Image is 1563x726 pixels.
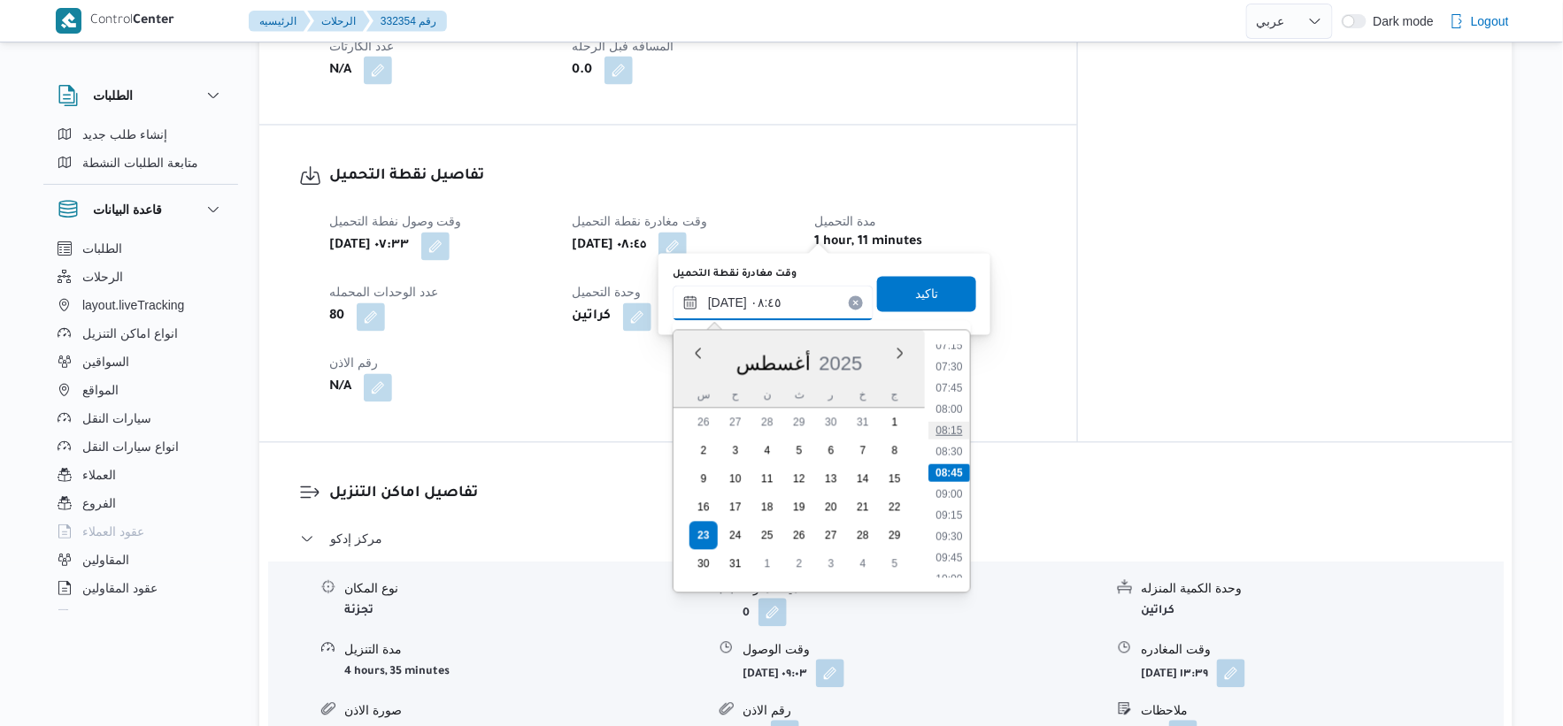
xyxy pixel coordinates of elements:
span: انواع سيارات النقل [82,436,179,457]
div: day-22 [881,493,909,522]
div: س [689,383,718,408]
div: Button. Open the month selector. أغسطس is currently selected. [735,352,811,376]
span: العملاء [82,464,116,485]
label: وقت مغادرة نقطة التحميل [673,268,797,282]
div: قاعدة البيانات [43,234,238,617]
span: تاكيد [915,284,938,305]
b: 80 [329,307,344,328]
button: متابعة الطلبات النشطة [50,149,231,177]
button: الطلبات [50,234,231,263]
button: انواع سيارات النقل [50,432,231,461]
span: رقم الاذن [329,356,378,371]
li: 09:45 [928,549,969,567]
div: ملاحظات [1141,702,1502,721]
div: day-14 [849,465,877,493]
b: N/A [329,60,351,81]
span: الرحلات [82,266,123,287]
span: وقت مغادرة نقطة التحميل [572,215,707,229]
div: day-18 [753,493,781,522]
div: day-20 [817,493,845,522]
span: عقود المقاولين [82,577,158,599]
span: layout.liveTracking [82,294,184,316]
button: المواقع [50,376,231,404]
span: الطلبات [82,238,122,259]
button: Next month [893,347,907,361]
b: 0 [743,608,750,621]
div: ح [721,383,750,408]
div: day-29 [785,409,813,437]
div: day-30 [817,409,845,437]
b: N/A [329,378,351,399]
button: 332354 رقم [366,11,447,32]
b: [DATE] ٠٧:٣٣ [329,236,409,257]
button: عقود المقاولين [50,574,231,602]
div: ج [881,383,909,408]
button: الرئيسيه [249,11,311,32]
div: day-3 [721,437,750,465]
div: day-12 [785,465,813,493]
div: day-13 [817,465,845,493]
div: day-2 [689,437,718,465]
div: ن [753,383,781,408]
b: كراتين [572,307,611,328]
li: 08:30 [928,443,969,461]
div: day-28 [753,409,781,437]
div: day-31 [721,550,750,578]
li: 07:30 [928,358,969,376]
div: وقت المغادره [1141,641,1502,660]
div: day-3 [817,550,845,578]
div: day-27 [721,409,750,437]
div: day-24 [721,522,750,550]
span: Logout [1471,11,1509,32]
li: 09:00 [928,485,969,503]
span: متابعة الطلبات النشطة [82,152,198,173]
button: إنشاء طلب جديد [50,120,231,149]
div: day-26 [785,522,813,550]
h3: الطلبات [93,85,133,106]
div: month-٢٠٢٥-٠٨ [688,409,911,578]
span: المقاولين [82,549,129,570]
div: day-5 [881,550,909,578]
div: مدة التنزيل [344,641,705,660]
div: day-10 [721,465,750,493]
span: سيارات النقل [82,408,151,429]
button: Logout [1443,4,1516,39]
div: day-28 [849,522,877,550]
button: السواقين [50,348,231,376]
button: عقود العملاء [50,517,231,546]
b: [DATE] ١٣:٣٩ [1141,669,1208,682]
div: Button. Open the year selector. 2025 is currently selected. [818,352,863,376]
button: سيارات النقل [50,404,231,432]
button: انواع اماكن التنزيل [50,319,231,348]
span: عدد الوحدات المحمله [329,286,438,300]
h3: تفاصيل نقطة التحميل [329,165,1037,189]
div: وحدة الكمية المنزله [1141,580,1502,599]
div: day-26 [689,409,718,437]
b: [DATE] ٠٨:٤٥ [572,236,646,257]
div: نوع المكان [344,580,705,599]
div: ث [785,383,813,408]
span: وقت وصول نفطة التحميل [329,215,462,229]
span: مركز إدكو [330,529,382,550]
span: Dark mode [1367,14,1434,28]
div: وقت الوصول [743,641,1104,660]
div: day-30 [689,550,718,578]
div: day-16 [689,493,718,522]
b: [DATE] ٠٩:٠٣ [743,669,807,682]
div: day-7 [849,437,877,465]
div: خ [849,383,877,408]
button: مركز إدكو [300,529,1473,550]
b: Center [133,14,174,28]
li: 07:15 [928,337,969,355]
b: كراتين [1141,606,1174,618]
span: عقود العملاء [82,521,144,542]
span: انواع اماكن التنزيل [82,323,178,344]
span: اجهزة التليفون [82,606,156,627]
b: 0.0 [572,60,592,81]
input: Press the down key to enter a popover containing a calendar. Press the escape key to close the po... [673,286,874,321]
li: 09:30 [928,528,969,546]
div: day-9 [689,465,718,493]
span: عدد الكارتات [329,39,394,53]
li: 10:00 [928,570,969,588]
div: day-27 [817,522,845,550]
